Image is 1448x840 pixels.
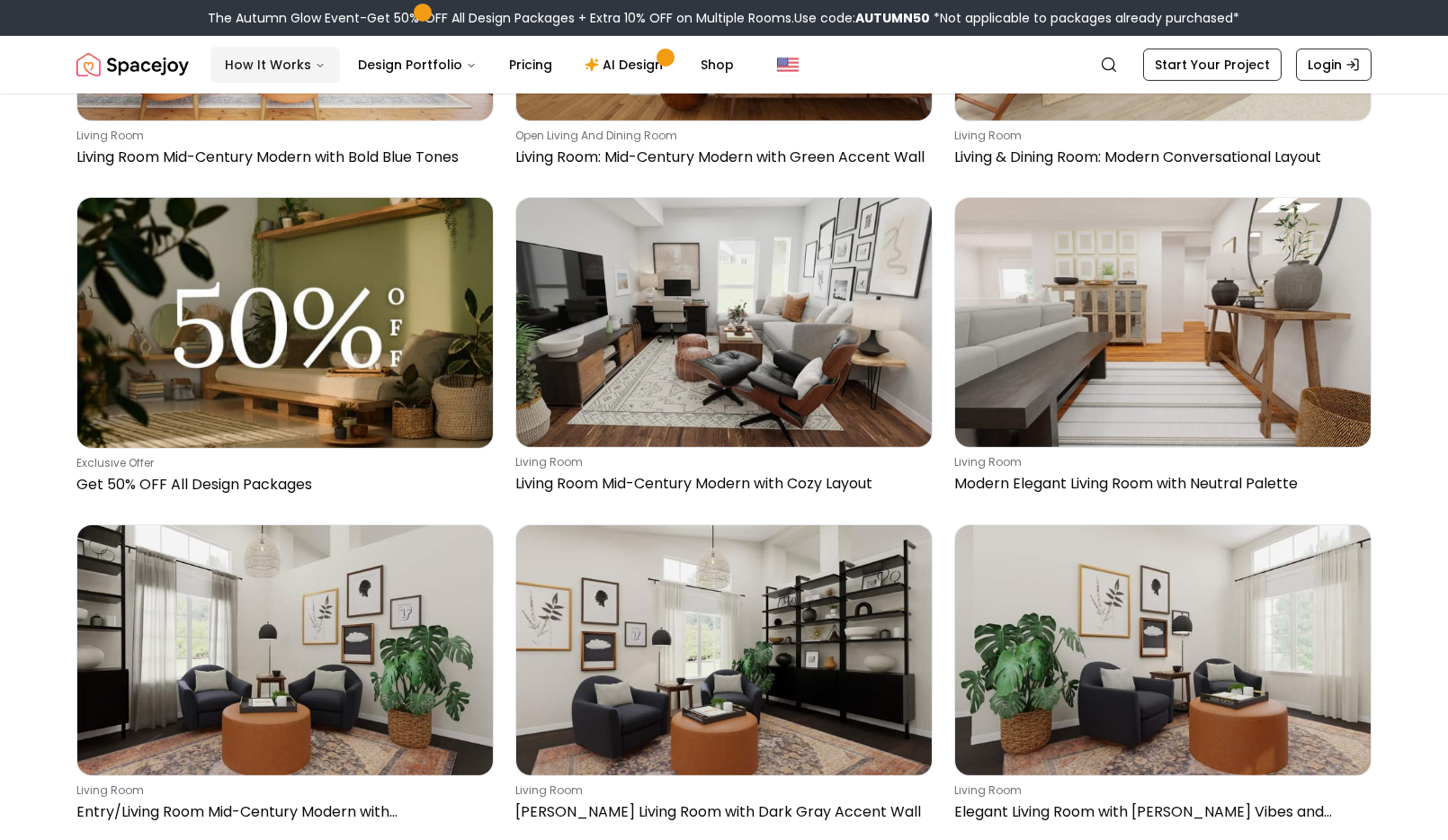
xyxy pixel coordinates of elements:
[344,47,491,83] button: Design Portfolio
[515,197,933,503] a: Living Room Mid-Century Modern with Cozy Layoutliving roomLiving Room Mid-Century Modern with Coz...
[210,47,748,83] nav: Main
[686,47,748,83] a: Shop
[954,455,1364,469] p: living room
[76,474,487,496] p: Get 50% OFF All Design Packages
[76,456,487,470] p: Exclusive Offer
[955,198,1371,447] img: Modern Elegant Living Room with Neutral Palette
[954,129,1364,143] p: living room
[1143,49,1282,81] a: Start Your Project
[76,524,494,829] a: Entry/Living Room Mid-Century Modern with Moody Vibeliving roomEntry/Living Room Mid-Century Mode...
[77,525,493,774] img: Entry/Living Room Mid-Century Modern with Moody Vibe
[955,525,1371,774] img: Elegant Living Room with Moody Vibes and Seating Area
[77,198,493,448] img: Get 50% OFF All Design Packages
[76,147,487,168] p: Living Room Mid-Century Modern with Bold Blue Tones
[76,801,487,823] p: Entry/Living Room Mid-Century Modern with [PERSON_NAME] Vibe
[76,197,494,503] a: Get 50% OFF All Design PackagesExclusive OfferGet 50% OFF All Design Packages
[954,473,1364,495] p: Modern Elegant Living Room with Neutral Palette
[515,801,925,823] p: [PERSON_NAME] Living Room with Dark Gray Accent Wall
[795,9,931,27] span: Use code:
[777,54,799,76] img: United States
[954,801,1364,823] p: Elegant Living Room with [PERSON_NAME] Vibes and Seating Area
[515,455,925,469] p: living room
[516,525,932,774] img: Moody Living Room with Dark Gray Accent Wall
[209,9,1240,27] div: The Autumn Glow Event-Get 50% OFF All Design Packages + Extra 10% OFF on Multiple Rooms.
[515,147,925,168] p: Living Room: Mid-Century Modern with Green Accent Wall
[931,9,1240,27] span: *Not applicable to packages already purchased*
[954,524,1372,829] a: Elegant Living Room with Moody Vibes and Seating Arealiving roomElegant Living Room with [PERSON_...
[954,783,1364,798] p: living room
[856,9,931,27] b: AUTUMN50
[76,47,189,83] a: Spacejoy
[516,198,932,447] img: Living Room Mid-Century Modern with Cozy Layout
[570,47,683,83] a: AI Design
[210,47,340,83] button: How It Works
[1296,49,1372,81] a: Login
[76,47,189,83] img: Spacejoy Logo
[515,129,925,143] p: open living and dining room
[515,524,933,829] a: Moody Living Room with Dark Gray Accent Wallliving room[PERSON_NAME] Living Room with Dark Gray A...
[515,783,925,798] p: living room
[515,473,925,495] p: Living Room Mid-Century Modern with Cozy Layout
[954,147,1364,168] p: Living & Dining Room: Modern Conversational Layout
[76,129,487,143] p: living room
[76,36,1372,94] nav: Global
[495,47,567,83] a: Pricing
[954,197,1372,503] a: Modern Elegant Living Room with Neutral Paletteliving roomModern Elegant Living Room with Neutral...
[76,783,487,798] p: living room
